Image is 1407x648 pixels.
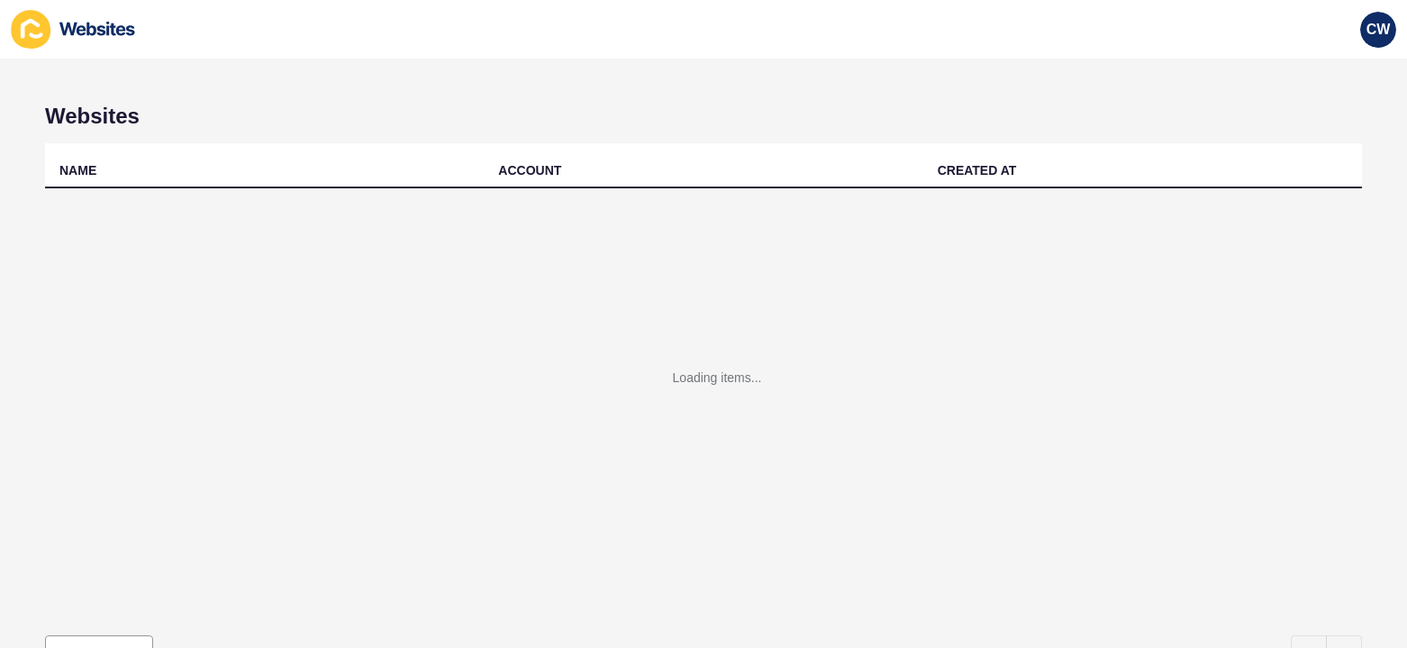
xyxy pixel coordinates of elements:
[59,161,96,179] div: NAME
[498,161,561,179] div: ACCOUNT
[673,369,762,387] div: Loading items...
[938,161,1017,179] div: CREATED AT
[1366,21,1391,39] span: CW
[45,104,1362,129] h1: Websites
